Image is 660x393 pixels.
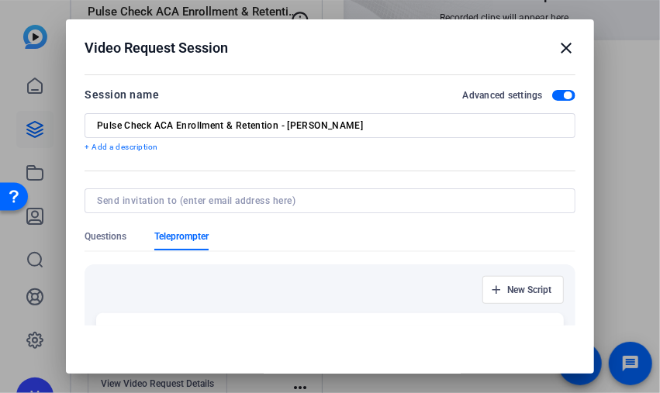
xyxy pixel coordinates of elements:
[85,141,575,153] p: + Add a description
[557,39,575,57] mat-icon: close
[507,284,551,296] span: New Script
[110,321,550,340] p: Insert Script Here
[97,119,563,132] input: Enter Session Name
[482,276,564,304] button: New Script
[97,195,557,207] input: Send invitation to (enter email address here)
[85,39,575,57] div: Video Request Session
[85,85,159,104] div: Session name
[154,230,209,243] span: Teleprompter
[85,230,126,243] span: Questions
[463,89,543,102] h2: Advanced settings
